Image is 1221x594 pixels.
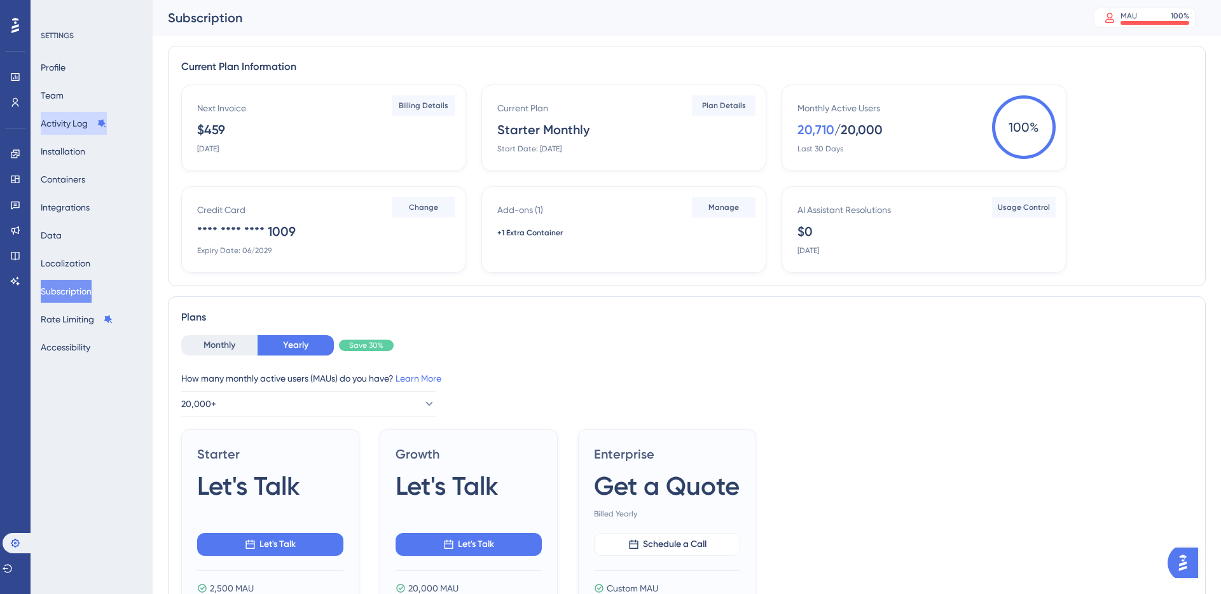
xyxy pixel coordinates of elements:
div: 100 % [1171,11,1189,21]
div: Current Plan [497,100,548,116]
div: Plans [181,310,1192,325]
div: Next Invoice [197,100,246,116]
span: 20,000+ [181,396,216,411]
div: SETTINGS [41,31,144,41]
span: Change [409,202,438,212]
div: / 20,000 [834,121,883,139]
button: Monthly [181,335,258,356]
button: Rate Limiting [41,308,113,331]
button: Subscription [41,280,92,303]
a: Learn More [396,373,441,383]
button: Activity Log [41,112,107,135]
button: Let's Talk [197,533,343,556]
div: [DATE] [797,245,819,256]
span: Billed Yearly [594,509,740,519]
div: Last 30 Days [797,144,843,154]
div: Monthly Active Users [797,100,880,116]
button: Billing Details [392,95,455,116]
span: Let's Talk [259,537,296,552]
button: Containers [41,168,85,191]
button: Data [41,224,62,247]
span: Plan Details [702,100,746,111]
div: Start Date: [DATE] [497,144,562,154]
button: Plan Details [692,95,755,116]
button: Localization [41,252,90,275]
div: Current Plan Information [181,59,1192,74]
button: Usage Control [992,197,1056,218]
div: [DATE] [197,144,219,154]
button: Installation [41,140,85,163]
div: MAU [1121,11,1137,21]
div: Starter Monthly [497,121,590,139]
div: Add-ons ( 1 ) [497,202,543,218]
span: Enterprise [594,445,740,463]
div: $0 [797,223,813,240]
div: How many monthly active users (MAUs) do you have? [181,371,1192,386]
button: Accessibility [41,336,90,359]
div: +1 Extra Container [497,228,563,238]
div: $459 [197,121,225,139]
div: Expiry Date: 06/2029 [197,245,272,256]
span: Starter [197,445,343,463]
div: Subscription [168,9,1062,27]
div: AI Assistant Resolutions [797,202,891,218]
span: 100 % [992,95,1056,159]
button: Manage [692,197,755,218]
span: Schedule a Call [643,537,707,552]
button: Schedule a Call [594,533,740,556]
button: Change [392,197,455,218]
span: Save 30% [349,340,383,350]
button: Yearly [258,335,334,356]
span: Growth [396,445,542,463]
span: Billing Details [399,100,448,111]
span: Get a Quote [594,468,740,504]
button: Profile [41,56,66,79]
span: Usage Control [998,202,1050,212]
span: Let's Talk [197,468,300,504]
span: Manage [708,202,739,212]
span: Let's Talk [458,537,494,552]
iframe: UserGuiding AI Assistant Launcher [1168,544,1206,582]
button: Let's Talk [396,533,542,556]
div: Credit Card [197,202,245,218]
button: 20,000+ [181,391,436,417]
span: Let's Talk [396,468,499,504]
button: Team [41,84,64,107]
div: 20,710 [797,121,834,139]
button: Integrations [41,196,90,219]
